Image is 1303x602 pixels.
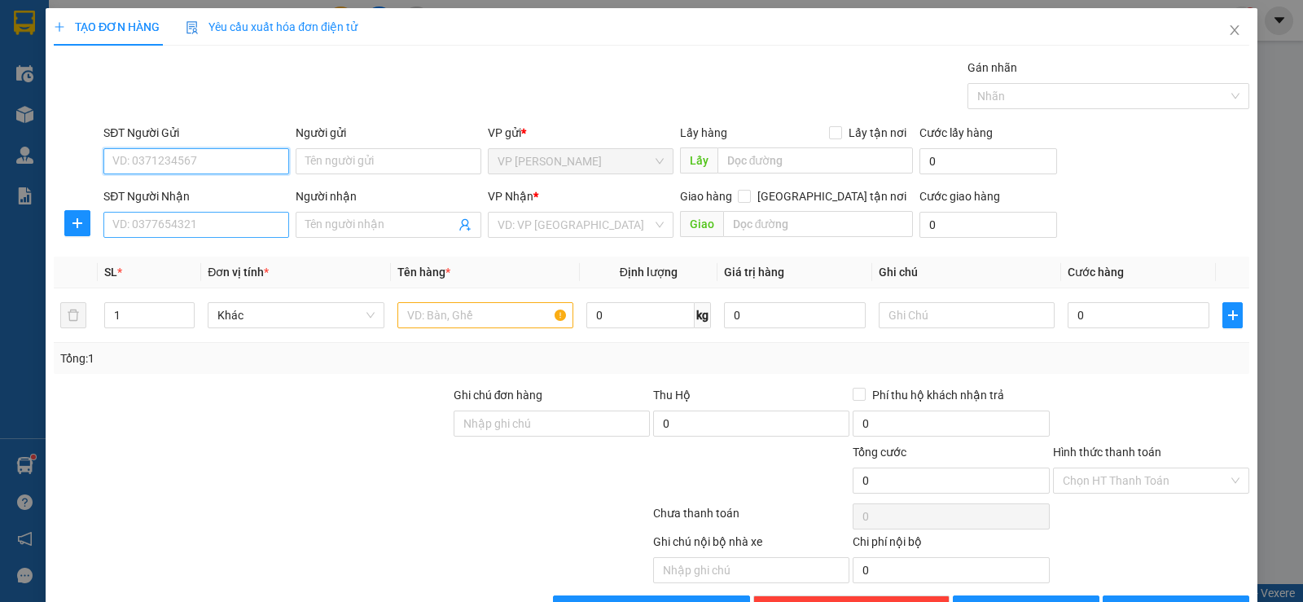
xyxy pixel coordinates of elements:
[498,149,664,174] span: VP Hà Huy Tập
[1053,446,1161,459] label: Hình thức thanh toán
[724,266,784,279] span: Giá trị hàng
[208,266,269,279] span: Đơn vị tính
[65,217,90,230] span: plus
[919,190,1000,203] label: Cước giao hàng
[680,211,723,237] span: Giao
[296,124,481,142] div: Người gửi
[853,446,906,459] span: Tổng cước
[397,266,450,279] span: Tên hàng
[64,210,90,236] button: plus
[1223,309,1242,322] span: plus
[1068,266,1124,279] span: Cước hàng
[620,266,678,279] span: Định lượng
[488,190,533,203] span: VP Nhận
[103,187,289,205] div: SĐT Người Nhận
[842,124,913,142] span: Lấy tận nơi
[680,126,727,139] span: Lấy hàng
[653,533,849,557] div: Ghi chú nội bộ nhà xe
[454,389,543,402] label: Ghi chú đơn hàng
[879,302,1055,328] input: Ghi Chú
[919,148,1057,174] input: Cước lấy hàng
[653,389,691,402] span: Thu Hộ
[1228,24,1241,37] span: close
[717,147,914,174] input: Dọc đường
[186,21,199,34] img: icon
[651,504,851,533] div: Chưa thanh toán
[653,557,849,583] input: Nhập ghi chú
[866,386,1011,404] span: Phí thu hộ khách nhận trả
[1212,8,1257,54] button: Close
[853,533,1049,557] div: Chi phí nội bộ
[103,124,289,142] div: SĐT Người Gửi
[454,411,650,437] input: Ghi chú đơn hàng
[680,147,717,174] span: Lấy
[186,20,358,33] span: Yêu cầu xuất hóa đơn điện tử
[296,187,481,205] div: Người nhận
[217,303,374,327] span: Khác
[60,302,86,328] button: delete
[458,218,472,231] span: user-add
[680,190,732,203] span: Giao hàng
[1222,302,1243,328] button: plus
[104,266,117,279] span: SL
[60,349,504,367] div: Tổng: 1
[695,302,711,328] span: kg
[54,20,160,33] span: TẠO ĐƠN HÀNG
[967,61,1017,74] label: Gán nhãn
[397,302,573,328] input: VD: Bàn, Ghế
[751,187,913,205] span: [GEOGRAPHIC_DATA] tận nơi
[919,126,993,139] label: Cước lấy hàng
[724,302,866,328] input: 0
[919,212,1057,238] input: Cước giao hàng
[488,124,673,142] div: VP gửi
[872,257,1061,288] th: Ghi chú
[54,21,65,33] span: plus
[723,211,914,237] input: Dọc đường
